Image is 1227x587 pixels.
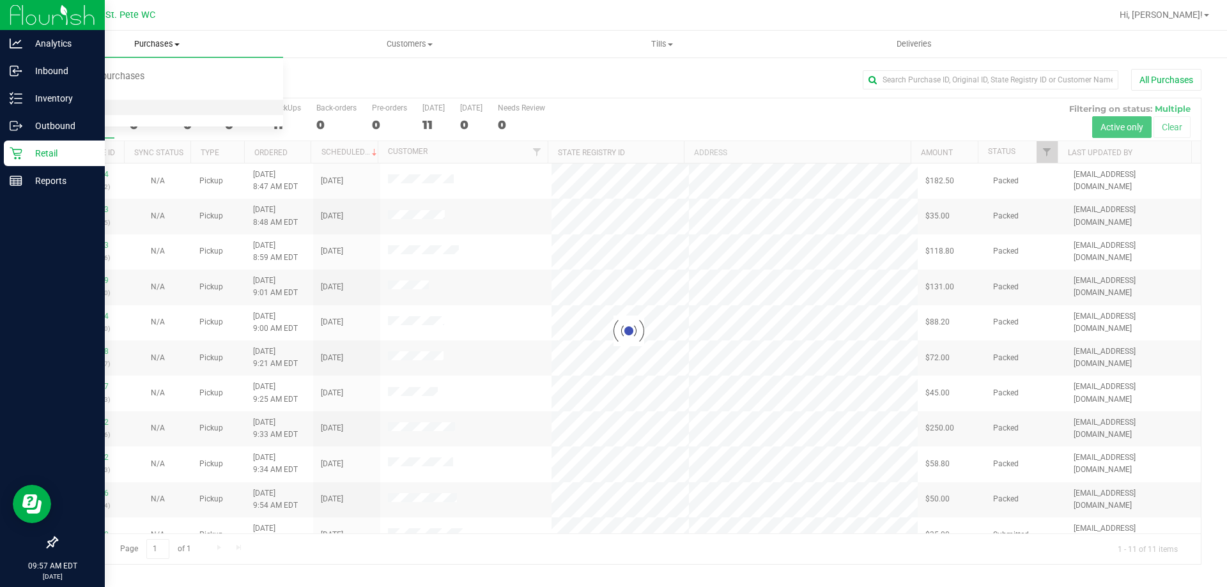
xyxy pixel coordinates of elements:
p: Analytics [22,36,99,51]
a: Deliveries [788,31,1040,57]
inline-svg: Analytics [10,37,22,50]
span: Hi, [PERSON_NAME]! [1120,10,1203,20]
p: Inbound [22,63,99,79]
p: Retail [22,146,99,161]
inline-svg: Reports [10,174,22,187]
inline-svg: Inbound [10,65,22,77]
span: Deliveries [879,38,949,50]
p: Reports [22,173,99,188]
span: Tills [536,38,787,50]
span: St. Pete WC [105,10,155,20]
p: Inventory [22,91,99,106]
a: Customers [283,31,536,57]
p: [DATE] [6,572,99,581]
button: All Purchases [1131,69,1201,91]
inline-svg: Inventory [10,92,22,105]
inline-svg: Retail [10,147,22,160]
span: Purchases [31,38,283,50]
inline-svg: Outbound [10,119,22,132]
iframe: Resource center [13,485,51,523]
p: 09:57 AM EDT [6,560,99,572]
input: Search Purchase ID, Original ID, State Registry ID or Customer Name... [863,70,1118,89]
a: Tills [536,31,788,57]
span: Customers [284,38,535,50]
a: Purchases Summary of purchases Fulfillment All purchases [31,31,283,57]
p: Outbound [22,118,99,133]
